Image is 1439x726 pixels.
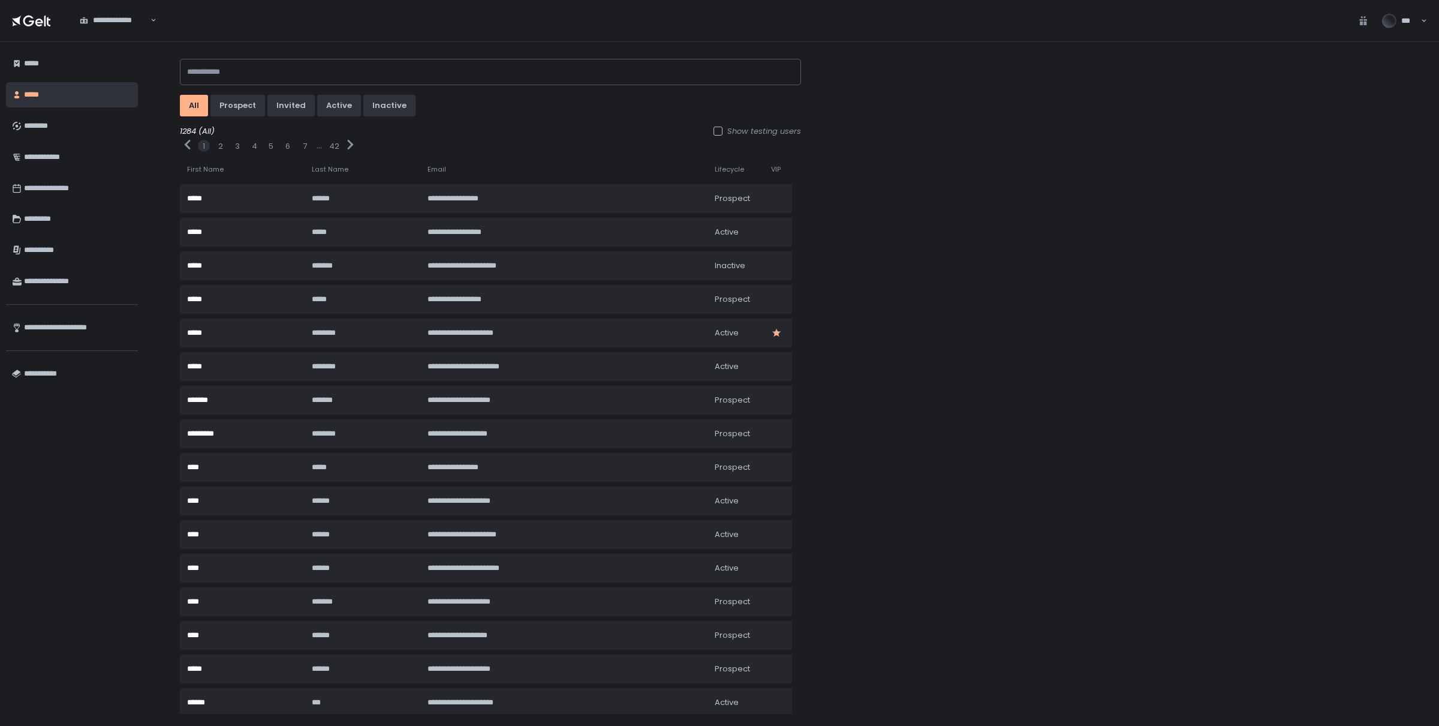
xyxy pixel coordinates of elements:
span: active [715,496,739,506]
button: 7 [303,141,307,152]
button: 6 [285,141,290,152]
span: prospect [715,294,750,305]
span: active [715,697,739,708]
button: inactive [363,95,416,116]
span: inactive [715,260,745,271]
button: 42 [329,141,339,152]
button: 2 [218,141,223,152]
span: prospect [715,193,750,204]
div: inactive [372,100,407,111]
span: Last Name [312,165,348,174]
button: 1 [203,141,205,152]
span: active [715,529,739,540]
div: 1284 (All) [180,126,801,137]
button: 4 [252,141,257,152]
span: active [715,227,739,238]
span: active [715,563,739,574]
div: Search for option [72,8,156,33]
span: active [715,328,739,338]
button: 5 [269,141,273,152]
input: Search for option [148,14,149,26]
span: Lifecycle [715,165,744,174]
div: All [189,100,199,111]
span: Email [428,165,446,174]
span: prospect [715,462,750,473]
span: prospect [715,664,750,674]
div: prospect [219,100,256,111]
span: VIP [771,165,781,174]
span: prospect [715,395,750,406]
span: prospect [715,630,750,641]
span: prospect [715,596,750,607]
div: invited [276,100,306,111]
span: First Name [187,165,224,174]
button: prospect [210,95,265,116]
div: ... [317,140,322,151]
button: active [317,95,361,116]
div: active [326,100,352,111]
span: active [715,361,739,372]
span: prospect [715,428,750,439]
button: invited [267,95,315,116]
button: All [180,95,208,116]
button: 3 [235,141,240,152]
